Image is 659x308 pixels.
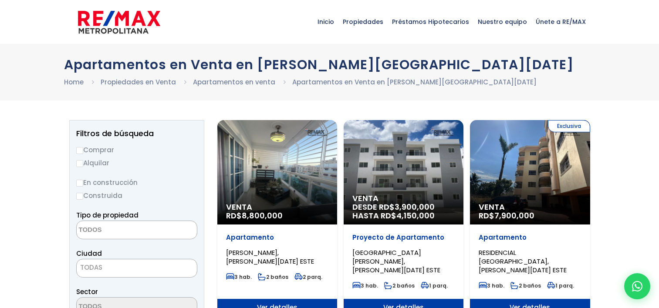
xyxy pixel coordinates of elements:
[76,193,83,200] input: Construida
[352,203,455,220] span: DESDE RD$
[352,194,455,203] span: Venta
[226,210,283,221] span: RD$
[352,233,455,242] p: Proyecto de Apartamento
[548,120,590,132] span: Exclusiva
[77,261,197,274] span: TODAS
[76,287,98,296] span: Sector
[313,9,338,35] span: Inicio
[101,77,176,87] a: Propiedades en Venta
[388,9,473,35] span: Préstamos Hipotecarios
[479,282,504,289] span: 3 hab.
[193,77,275,87] a: Apartamentos en venta
[421,282,448,289] span: 1 parq.
[294,273,322,281] span: 2 parq.
[76,180,83,187] input: En construcción
[531,9,590,35] span: Únete a RE/MAX
[479,203,581,211] span: Venta
[473,9,531,35] span: Nuestro equipo
[76,190,197,201] label: Construida
[352,211,455,220] span: HASTA RD$
[510,282,541,289] span: 2 baños
[64,77,84,87] a: Home
[76,147,83,154] input: Comprar
[384,282,415,289] span: 2 baños
[76,129,197,138] h2: Filtros de búsqueda
[76,211,139,220] span: Tipo de propiedad
[352,248,440,275] span: [GEOGRAPHIC_DATA][PERSON_NAME], [PERSON_NAME][DATE] ESTE
[226,273,252,281] span: 3 hab.
[76,160,83,167] input: Alquilar
[76,249,102,258] span: Ciudad
[226,203,328,211] span: Venta
[76,144,197,155] label: Comprar
[258,273,288,281] span: 2 baños
[226,248,314,266] span: [PERSON_NAME], [PERSON_NAME][DATE] ESTE
[395,201,435,212] span: 3,900,000
[479,210,534,221] span: RD$
[77,221,161,240] textarea: Search
[242,210,283,221] span: 8,800,000
[547,282,574,289] span: 1 parq.
[78,9,160,35] img: remax-metropolitana-logo
[226,233,328,242] p: Apartamento
[338,9,388,35] span: Propiedades
[76,259,197,278] span: TODAS
[352,282,378,289] span: 3 hab.
[396,210,435,221] span: 4,150,000
[76,157,197,168] label: Alquilar
[479,233,581,242] p: Apartamento
[292,77,537,87] li: Apartamentos en Venta en [PERSON_NAME][GEOGRAPHIC_DATA][DATE]
[76,177,197,188] label: En construcción
[64,57,595,72] h1: Apartamentos en Venta en [PERSON_NAME][GEOGRAPHIC_DATA][DATE]
[80,263,102,272] span: TODAS
[494,210,534,221] span: 7,900,000
[479,248,567,275] span: RESIDENCIAL [GEOGRAPHIC_DATA], [PERSON_NAME][DATE] ESTE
